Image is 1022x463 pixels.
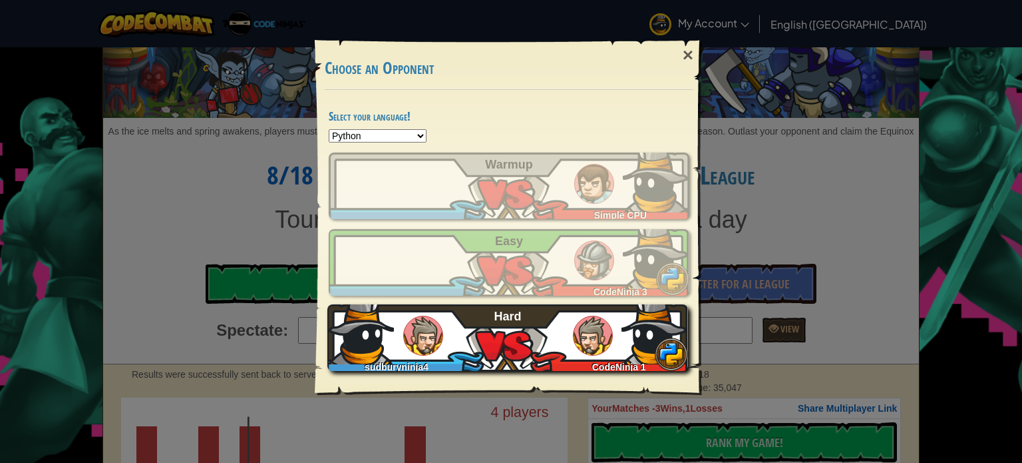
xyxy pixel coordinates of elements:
img: humans_ladder_easy.png [574,240,614,280]
img: humans_ladder_hard.png [403,316,443,356]
div: × [673,36,703,75]
a: sudburyninja4CodeNinja 1 [329,304,689,371]
span: CodeNinja 3 [594,286,647,297]
span: Warmup [485,158,532,171]
a: Simple CPU [329,153,689,219]
span: sudburyninja4 [365,362,428,372]
a: CodeNinja 3 [329,229,689,296]
span: Hard [494,310,522,323]
img: ydwmskAAAAGSURBVAMA1zIdaJYLXsYAAAAASUVORK5CYII= [623,146,689,213]
h4: Select your language! [329,110,689,123]
img: ydwmskAAAAGSURBVAMA1zIdaJYLXsYAAAAASUVORK5CYII= [327,298,394,364]
h3: Choose an Opponent [325,59,693,77]
span: Simple CPU [594,210,647,221]
img: ydwmskAAAAGSURBVAMA1zIdaJYLXsYAAAAASUVORK5CYII= [621,298,688,364]
img: humans_ladder_tutorial.png [574,164,614,204]
img: ydwmskAAAAGSURBVAMA1zIdaJYLXsYAAAAASUVORK5CYII= [623,223,689,289]
span: CodeNinja 1 [592,362,646,372]
span: Easy [495,234,523,248]
img: humans_ladder_hard.png [573,316,613,356]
